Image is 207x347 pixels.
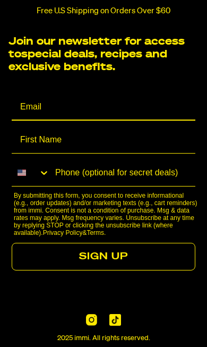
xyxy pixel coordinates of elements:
img: Instagram [86,314,98,326]
p: By submitting this form, you consent to receive informational (e.g., order updates) and/or market... [14,192,199,236]
input: First Name [12,127,195,154]
a: Terms [87,229,104,236]
input: Email [12,94,195,121]
a: Privacy Policy [43,229,83,236]
img: United States [18,168,26,177]
button: SIGN UP [12,243,195,270]
p: 2025 immi. All rights reserved. [57,334,150,343]
img: TikTok [109,314,121,326]
input: Phone (optional for secret deals) [50,160,195,186]
h2: Join our newsletter for access to special deals, recipes and exclusive benefits. [8,35,199,73]
p: Free U.S Shipping on Orders Over $60 [37,6,170,15]
button: Search Countries [12,160,50,185]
